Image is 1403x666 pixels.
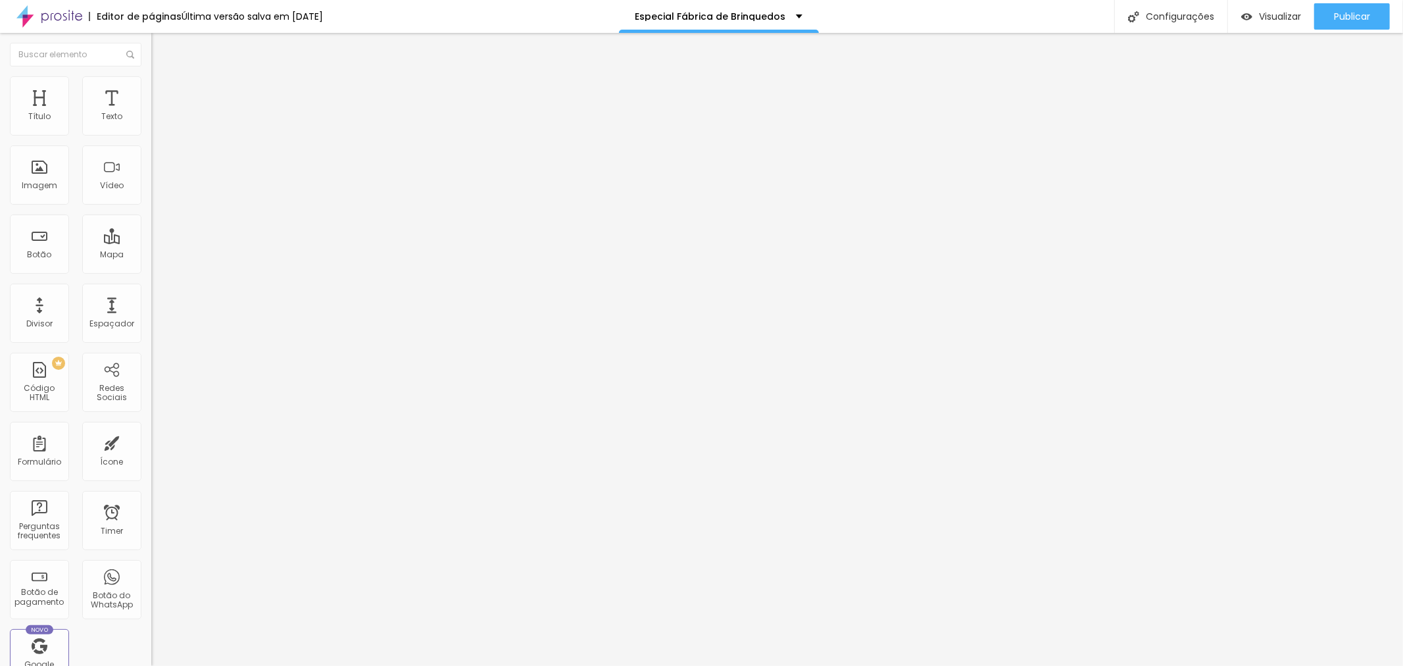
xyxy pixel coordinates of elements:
p: Especial Fábrica de Brinquedos [635,12,786,21]
div: Botão do WhatsApp [86,591,137,610]
div: Botão [28,250,52,259]
button: Publicar [1314,3,1390,30]
span: Publicar [1334,11,1370,22]
div: Código HTML [13,384,65,403]
div: Vídeo [100,181,124,190]
div: Editor de páginas [89,12,182,21]
img: Icone [1128,11,1139,22]
img: view-1.svg [1241,11,1252,22]
div: Perguntas frequentes [13,522,65,541]
div: Texto [101,112,122,121]
div: Timer [101,526,123,536]
img: Icone [126,51,134,59]
span: Visualizar [1259,11,1301,22]
div: Título [28,112,51,121]
div: Imagem [22,181,57,190]
div: Novo [26,625,54,634]
div: Mapa [100,250,124,259]
div: Última versão salva em [DATE] [182,12,323,21]
input: Buscar elemento [10,43,141,66]
div: Redes Sociais [86,384,137,403]
div: Espaçador [89,319,134,328]
div: Botão de pagamento [13,588,65,607]
button: Visualizar [1228,3,1314,30]
div: Divisor [26,319,53,328]
div: Formulário [18,457,61,467]
div: Ícone [101,457,124,467]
